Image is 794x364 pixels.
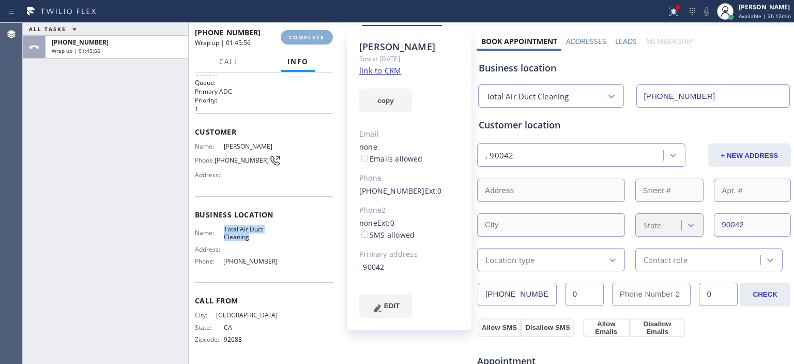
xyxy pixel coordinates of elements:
[740,283,790,307] button: CHECK
[281,52,315,72] button: Info
[195,142,224,150] span: Name:
[195,105,333,113] p: 1
[359,53,460,65] div: Since: [DATE]
[224,336,278,343] span: 92688
[636,84,790,108] input: Phone Number
[223,257,278,265] span: [PHONE_NUMBER]
[195,257,223,265] span: Phone:
[361,231,368,238] input: SMS allowed
[359,128,460,140] div: Email
[359,186,425,196] a: [PHONE_NUMBER]
[714,213,791,237] input: ZIP
[477,213,625,237] input: City
[52,47,100,54] span: Wrap up | 01:45:56
[195,296,333,305] span: Call From
[195,127,333,137] span: Customer
[359,65,401,76] a: link to CRM
[565,283,604,306] input: Ext.
[485,150,513,162] div: , 90042
[425,186,442,196] span: Ext: 0
[521,318,574,337] button: Disallow SMS
[699,4,714,19] button: Mute
[478,318,521,337] button: Allow SMS
[224,142,278,150] span: [PERSON_NAME]
[195,156,215,164] span: Phone:
[486,91,569,103] div: Total Air Duct Cleaning
[215,156,269,164] span: [PHONE_NUMBER]
[699,283,738,306] input: Ext. 2
[646,36,693,46] label: Membership
[359,154,423,164] label: Emails allowed
[359,205,460,216] div: Phone2
[359,230,415,240] label: SMS allowed
[615,36,637,46] label: Leads
[216,311,278,319] span: [GEOGRAPHIC_DATA]
[219,57,239,66] span: Call
[635,179,704,202] input: Street #
[739,3,791,11] div: [PERSON_NAME]
[384,302,400,310] span: EDIT
[708,143,791,167] button: + NEW ADDRESS
[281,30,333,45] button: COMPLETE
[359,261,460,273] div: , 90042
[481,36,557,46] label: Book Appointment
[359,172,460,184] div: Phone
[195,27,261,37] span: [PHONE_NUMBER]
[195,87,333,96] p: Primary ADC
[478,283,557,306] input: Phone Number
[359,89,412,112] button: copy
[612,283,691,306] input: Phone Number 2
[195,38,251,47] span: Wrap up | 01:45:56
[630,318,685,337] button: Disallow Emails
[52,38,109,47] span: [PHONE_NUMBER]
[195,245,224,253] span: Address:
[195,229,224,237] span: Name:
[377,218,394,228] span: Ext: 0
[479,118,789,132] div: Customer location
[714,179,791,202] input: Apt. #
[359,141,460,165] div: none
[195,311,216,319] span: City:
[485,254,535,266] div: Location type
[195,171,224,179] span: Address:
[644,254,688,266] div: Contact role
[23,23,87,35] button: ALL TASKS
[359,294,412,318] button: EDIT
[195,324,224,331] span: State:
[361,155,368,162] input: Emails allowed
[289,34,325,41] span: COMPLETE
[224,324,278,331] span: CA
[213,52,245,72] button: Call
[583,318,630,337] button: Allow Emails
[195,336,224,343] span: Zipcode:
[359,217,460,241] div: none
[29,25,66,33] span: ALL TASKS
[479,61,789,75] div: Business location
[359,41,460,53] div: [PERSON_NAME]
[477,179,625,202] input: Address
[739,12,791,20] span: Available | 2h 12min
[566,36,606,46] label: Addresses
[287,57,309,66] span: Info
[195,78,333,87] h2: Queue:
[195,210,333,220] span: Business location
[224,225,278,241] span: Total Air Duct Cleaning
[359,249,460,260] div: Primary address
[195,96,333,105] h2: Priority:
